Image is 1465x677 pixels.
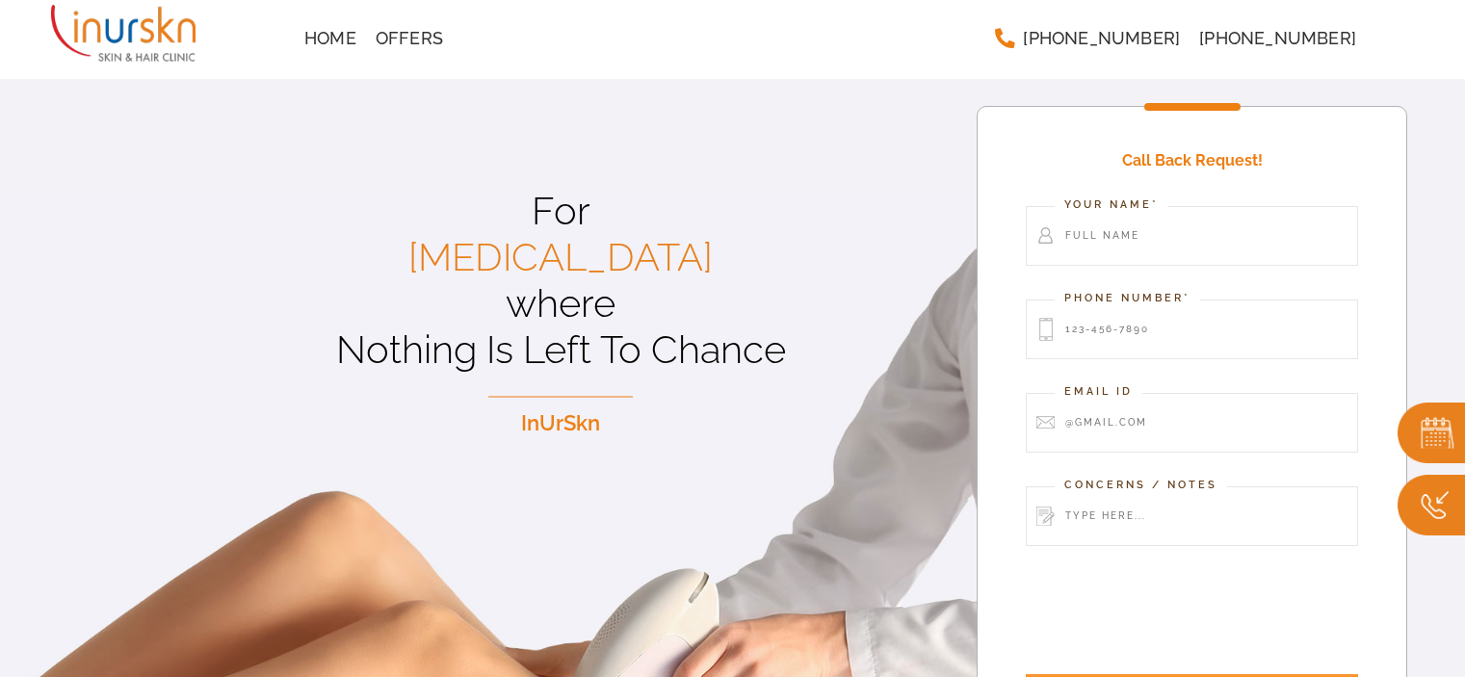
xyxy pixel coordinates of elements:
[1026,580,1319,655] iframe: reCAPTCHA
[1023,30,1180,47] span: [PHONE_NUMBER]
[984,19,1190,58] a: [PHONE_NUMBER]
[1026,299,1358,359] input: 123-456-7890
[1199,30,1356,47] span: [PHONE_NUMBER]
[144,406,977,440] p: InUrSkn
[1026,206,1358,266] input: Full Name
[1055,196,1168,214] label: Your Name*
[1190,19,1366,58] a: [PHONE_NUMBER]
[1398,475,1465,535] img: Callc.png
[1055,477,1227,494] label: Concerns / Notes
[1026,486,1358,546] input: Type here...
[304,30,356,47] span: Home
[1026,136,1358,186] h4: Call Back Request!
[1055,383,1142,401] label: Email Id
[1026,393,1358,453] input: @gmail.com
[376,30,443,47] span: Offers
[144,188,977,373] p: For where Nothing Is Left To Chance
[295,19,366,58] a: Home
[408,234,713,279] span: [MEDICAL_DATA]
[1055,290,1200,307] label: Phone Number*
[1398,403,1465,463] img: book.png
[366,19,453,58] a: Offers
